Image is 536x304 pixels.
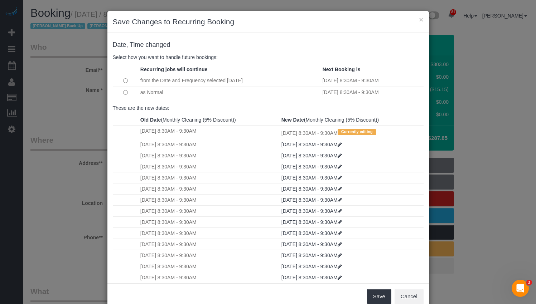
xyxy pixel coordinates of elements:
td: [DATE] 8:30AM - 9:30AM [280,126,424,139]
td: [DATE] 8:30AM - 9:30AM [321,87,424,98]
td: [DATE] 8:30AM - 9:30AM [139,150,280,161]
td: [DATE] 8:30AM - 9:30AM [139,126,280,139]
td: [DATE] 8:30AM - 9:30AM [139,139,280,150]
button: Cancel [395,289,424,304]
th: (Monthly Cleaning (5% Discount)) [139,114,280,126]
td: [DATE] 8:30AM - 9:30AM [139,194,280,205]
td: [DATE] 8:30AM - 9:30AM [139,172,280,183]
td: [DATE] 8:30AM - 9:30AM [139,283,280,294]
td: [DATE] 8:30AM - 9:30AM [139,261,280,272]
span: Date, Time [113,41,144,48]
td: [DATE] 8:30AM - 9:30AM [321,75,424,87]
a: [DATE] 8:30AM - 9:30AM [281,219,342,225]
strong: New Date [281,117,304,123]
strong: Recurring jobs will continue [140,67,207,72]
a: [DATE] 8:30AM - 9:30AM [281,241,342,247]
td: [DATE] 8:30AM - 9:30AM [139,272,280,283]
th: (Monthly Cleaning (5% Discount)) [280,114,424,126]
span: 3 [526,280,532,285]
a: [DATE] 8:30AM - 9:30AM [281,252,342,258]
a: [DATE] 8:30AM - 9:30AM [281,153,342,158]
a: [DATE] 8:30AM - 9:30AM [281,230,342,236]
p: Select how you want to handle future bookings: [113,54,424,61]
strong: Old Date [140,117,161,123]
a: [DATE] 8:30AM - 9:30AM [281,208,342,214]
p: These are the new dates: [113,104,424,112]
td: from the Date and Frequency selected [DATE] [139,75,321,87]
td: [DATE] 8:30AM - 9:30AM [139,205,280,216]
a: [DATE] 8:30AM - 9:30AM [281,264,342,269]
td: [DATE] 8:30AM - 9:30AM [139,250,280,261]
strong: Next Booking is [323,67,361,72]
a: [DATE] 8:30AM - 9:30AM [281,175,342,181]
h4: changed [113,41,424,49]
span: Currently editing [338,129,376,135]
td: as Normal [139,87,321,98]
td: [DATE] 8:30AM - 9:30AM [139,216,280,227]
h3: Save Changes to Recurring Booking [113,16,424,27]
a: [DATE] 8:30AM - 9:30AM [281,197,342,203]
a: [DATE] 8:30AM - 9:30AM [281,186,342,192]
td: [DATE] 8:30AM - 9:30AM [139,227,280,239]
a: [DATE] 8:30AM - 9:30AM [281,275,342,280]
td: [DATE] 8:30AM - 9:30AM [139,183,280,194]
td: [DATE] 8:30AM - 9:30AM [139,239,280,250]
button: × [419,16,423,23]
a: [DATE] 8:30AM - 9:30AM [281,142,342,147]
iframe: Intercom live chat [512,280,529,297]
a: [DATE] 8:30AM - 9:30AM [281,164,342,170]
td: [DATE] 8:30AM - 9:30AM [139,161,280,172]
button: Save [367,289,391,304]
